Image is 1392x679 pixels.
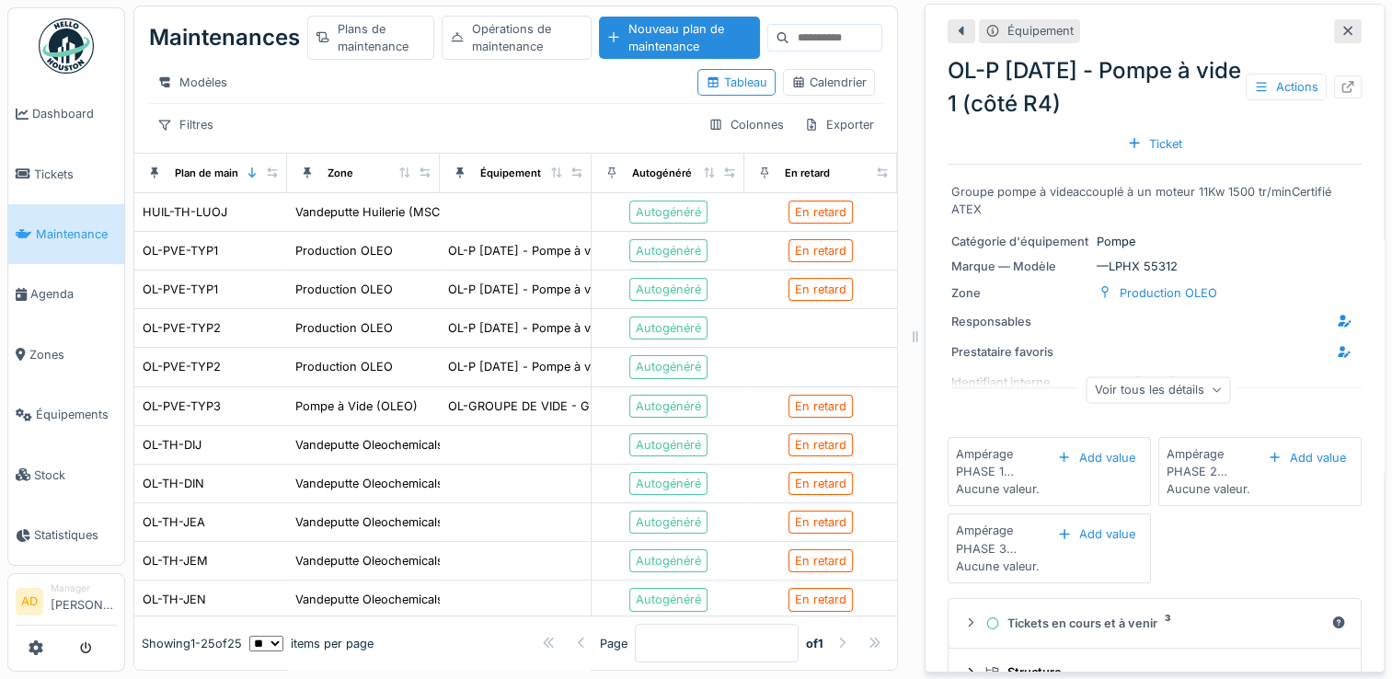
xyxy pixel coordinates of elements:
[8,444,124,504] a: Stock
[448,397,667,415] div: OL-GROUPE DE VIDE - Groupe de vide
[1087,376,1231,403] div: Voir tous les détails
[8,204,124,264] a: Maintenance
[34,526,117,544] span: Statistiques
[806,635,823,652] strong: of 1
[448,242,671,259] div: OL-P [DATE] - Pompe à vide 1 (côté R4)
[636,552,701,570] div: Autogénéré
[951,258,1358,275] div: — LPHX 55312
[39,18,94,74] img: Badge_color-CXgf-gQk.svg
[1120,284,1217,302] div: Production OLEO
[636,281,701,298] div: Autogénéré
[448,319,671,337] div: OL-P [DATE] - Pompe à vide 1 (côté R4)
[1050,445,1143,470] div: Add value
[795,436,846,454] div: En retard
[951,258,1089,275] div: Marque — Modèle
[8,84,124,144] a: Dashboard
[295,552,483,570] div: Vandeputte Oleochemicals (MSC)
[149,14,300,62] div: Maintenances
[795,203,846,221] div: En retard
[143,436,201,454] div: OL-TH-DIJ
[951,343,1089,361] div: Prestataire favoris
[951,313,1089,330] div: Responsables
[448,281,690,298] div: OL-P [DATE] - Pompe à vide 2 (côté SPF11)
[34,466,117,484] span: Stock
[948,54,1362,121] div: OL-P [DATE] - Pompe à vide 1 (côté R4)
[636,475,701,492] div: Autogénéré
[636,358,701,375] div: Autogénéré
[32,105,117,122] span: Dashboard
[480,166,541,181] div: Équipement
[636,436,701,454] div: Autogénéré
[295,358,393,375] div: Production OLEO
[1120,132,1190,156] div: Ticket
[956,522,1030,557] div: Ampérage PHASE 3 moteur 11kW
[636,203,701,221] div: Autogénéré
[1167,445,1241,480] div: Ampérage PHASE 2 moteur 11kW
[956,445,1030,480] div: Ampérage PHASE 1 moteur 11kW
[956,606,1353,640] summary: Tickets en cours et à venir3
[16,588,43,616] li: AD
[143,591,206,608] div: OL-TH-JEN
[29,346,117,363] span: Zones
[30,285,117,303] span: Agenda
[599,17,760,59] div: Nouveau plan de maintenance
[295,436,483,454] div: Vandeputte Oleochemicals (MSC)
[1167,480,1250,498] div: Aucune valeur.
[8,325,124,385] a: Zones
[149,69,236,96] div: Modèles
[636,242,701,259] div: Autogénéré
[600,635,627,652] div: Page
[143,397,221,415] div: OL-PVE-TYP3
[985,615,1324,632] div: Tickets en cours et à venir
[143,358,221,375] div: OL-PVE-TYP2
[295,242,393,259] div: Production OLEO
[295,281,393,298] div: Production OLEO
[448,358,690,375] div: OL-P [DATE] - Pompe à vide 2 (côté SPF11)
[295,203,444,221] div: Vandeputte Huilerie (MSC)
[951,233,1358,250] div: Pompe
[795,591,846,608] div: En retard
[295,397,418,415] div: Pompe à Vide (OLEO)
[8,264,124,324] a: Agenda
[1260,445,1353,470] div: Add value
[143,203,227,221] div: HUIL-TH-LUOJ
[36,406,117,423] span: Équipements
[636,591,701,608] div: Autogénéré
[636,513,701,531] div: Autogénéré
[1050,522,1143,547] div: Add value
[1246,74,1327,100] div: Actions
[8,385,124,444] a: Équipements
[143,475,204,492] div: OL-TH-DIN
[1007,22,1074,40] div: Équipement
[143,242,218,259] div: OL-PVE-TYP1
[951,284,1089,302] div: Zone
[791,74,867,91] div: Calendrier
[636,319,701,337] div: Autogénéré
[295,591,483,608] div: Vandeputte Oleochemicals (MSC)
[795,242,846,259] div: En retard
[632,166,692,181] div: Autogénéré
[51,581,117,621] li: [PERSON_NAME]
[149,111,222,138] div: Filtres
[249,635,374,652] div: items per page
[295,513,483,531] div: Vandeputte Oleochemicals (MSC)
[16,581,117,626] a: AD Manager[PERSON_NAME]
[34,166,117,183] span: Tickets
[951,233,1089,250] div: Catégorie d'équipement
[8,144,124,203] a: Tickets
[706,74,767,91] div: Tableau
[143,552,208,570] div: OL-TH-JEM
[442,16,592,60] div: Opérations de maintenance
[143,513,205,531] div: OL-TH-JEA
[795,397,846,415] div: En retard
[295,319,393,337] div: Production OLEO
[795,281,846,298] div: En retard
[8,505,124,565] a: Statistiques
[956,480,1040,498] div: Aucune valeur.
[700,111,792,138] div: Colonnes
[636,397,701,415] div: Autogénéré
[36,225,117,243] span: Maintenance
[795,513,846,531] div: En retard
[951,183,1358,218] div: Groupe pompe à videaccouplé à un moteur 11Kw 1500 tr/minCertifié ATEX
[51,581,117,595] div: Manager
